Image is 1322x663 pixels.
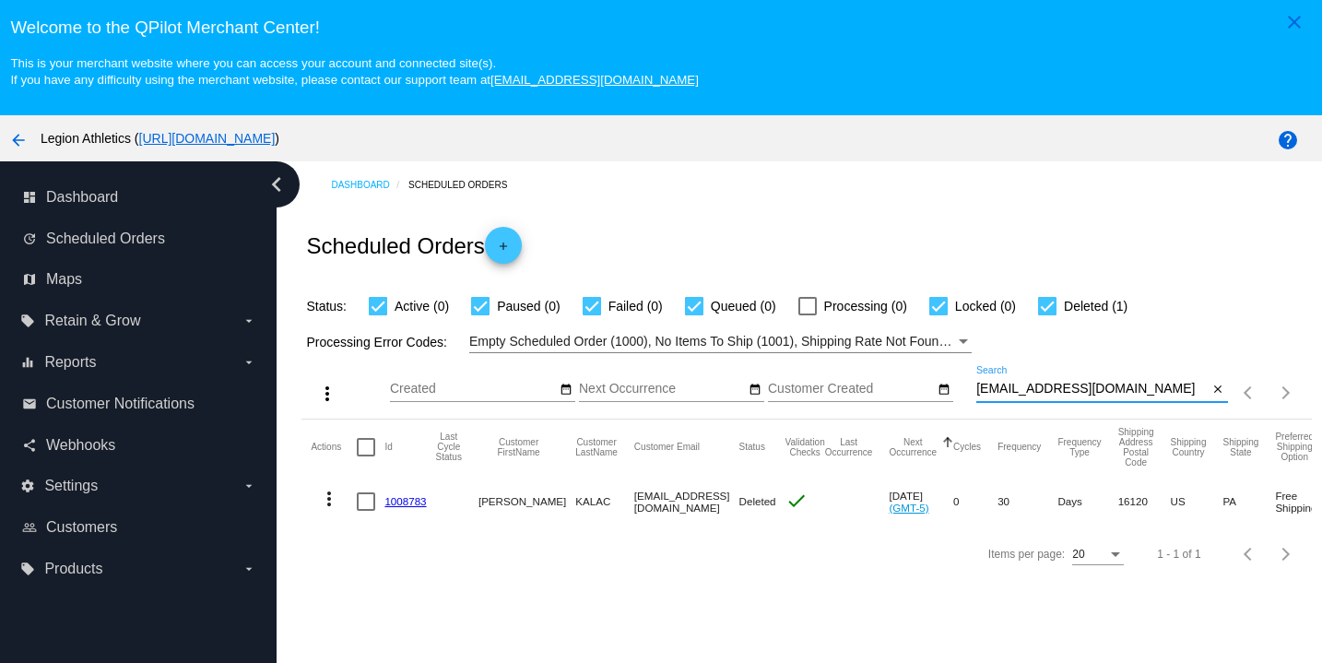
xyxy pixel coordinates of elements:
input: Search [976,382,1209,397]
span: 20 [1072,548,1084,561]
button: Change sorting for Frequency [997,442,1041,453]
a: [EMAIL_ADDRESS][DOMAIN_NAME] [490,73,699,87]
mat-icon: close [1211,383,1224,397]
input: Created [390,382,556,397]
span: Webhooks [46,437,115,454]
span: Status: [306,299,347,314]
span: Deleted (1) [1064,295,1127,317]
span: Maps [46,271,82,288]
button: Change sorting for ShippingCountry [1171,437,1207,457]
span: Queued (0) [711,295,776,317]
mat-select: Filter by Processing Error Codes [469,330,972,353]
span: Dashboard [46,189,118,206]
span: Paused (0) [497,295,560,317]
mat-icon: help [1277,129,1299,151]
i: share [22,438,37,453]
a: 1008783 [384,495,426,507]
mat-cell: 16120 [1118,475,1171,528]
a: (GMT-5) [889,502,928,514]
span: Retain & Grow [44,313,140,329]
button: Change sorting for ShippingPostcode [1118,427,1154,468]
mat-icon: add [492,240,514,262]
div: 1 - 1 of 1 [1157,548,1200,561]
i: email [22,397,37,411]
a: email Customer Notifications [22,389,256,419]
button: Previous page [1231,536,1268,573]
span: Deleted [739,495,776,507]
a: update Scheduled Orders [22,224,256,254]
i: chevron_left [262,170,291,199]
input: Customer Created [768,382,934,397]
small: This is your merchant website where you can access your account and connected site(s). If you hav... [10,56,698,87]
mat-icon: check [785,490,808,512]
span: Processing (0) [824,295,907,317]
span: Products [44,561,102,577]
mat-icon: close [1283,11,1305,33]
i: equalizer [20,355,35,370]
i: arrow_drop_down [242,355,256,370]
mat-cell: Days [1057,475,1117,528]
button: Previous page [1231,374,1268,411]
a: Dashboard [331,171,408,199]
span: Settings [44,478,98,494]
h3: Welcome to the QPilot Merchant Center! [10,18,1311,38]
mat-icon: more_vert [316,383,338,405]
i: arrow_drop_down [242,562,256,576]
a: share Webhooks [22,431,256,460]
mat-cell: [PERSON_NAME] [478,475,575,528]
mat-select: Items per page: [1072,549,1124,562]
a: people_outline Customers [22,513,256,542]
button: Change sorting for Id [384,442,392,453]
i: settings [20,479,35,493]
a: Scheduled Orders [408,171,524,199]
button: Change sorting for FrequencyType [1057,437,1101,457]
button: Next page [1268,536,1304,573]
span: Legion Athletics ( ) [41,131,279,146]
i: update [22,231,37,246]
span: Customers [46,519,117,536]
span: Reports [44,354,96,371]
button: Change sorting for Status [739,442,765,453]
mat-cell: KALAC [575,475,634,528]
button: Change sorting for CustomerEmail [634,442,700,453]
a: map Maps [22,265,256,294]
mat-cell: 0 [953,475,997,528]
i: map [22,272,37,287]
button: Clear [1209,380,1228,399]
h2: Scheduled Orders [306,227,521,264]
a: dashboard Dashboard [22,183,256,212]
button: Next page [1268,374,1304,411]
mat-cell: 30 [997,475,1057,528]
i: local_offer [20,562,35,576]
mat-cell: [EMAIL_ADDRESS][DOMAIN_NAME] [634,475,739,528]
span: Scheduled Orders [46,231,165,247]
button: Change sorting for ShippingState [1222,437,1258,457]
i: people_outline [22,520,37,535]
i: dashboard [22,190,37,205]
input: Next Occurrence [579,382,745,397]
button: Change sorting for NextOccurrenceUtc [889,437,937,457]
span: Processing Error Codes: [306,335,447,349]
button: Change sorting for LastOccurrenceUtc [825,437,873,457]
mat-icon: more_vert [318,488,340,510]
span: Locked (0) [955,295,1016,317]
i: local_offer [20,314,35,328]
mat-icon: date_range [560,383,572,397]
div: Items per page: [988,548,1065,561]
mat-icon: arrow_back [7,129,30,151]
span: Active (0) [395,295,449,317]
mat-cell: [DATE] [889,475,953,528]
span: Failed (0) [608,295,663,317]
mat-header-cell: Actions [311,420,357,475]
button: Change sorting for CustomerLastName [575,437,618,457]
button: Change sorting for Cycles [953,442,981,453]
i: arrow_drop_down [242,314,256,328]
a: [URL][DOMAIN_NAME] [139,131,276,146]
button: Change sorting for PreferredShippingOption [1275,432,1314,462]
span: Customer Notifications [46,396,195,412]
button: Change sorting for LastProcessingCycleId [436,432,462,462]
mat-cell: US [1171,475,1223,528]
mat-header-cell: Validation Checks [785,420,825,475]
mat-cell: PA [1222,475,1275,528]
mat-icon: date_range [938,383,950,397]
